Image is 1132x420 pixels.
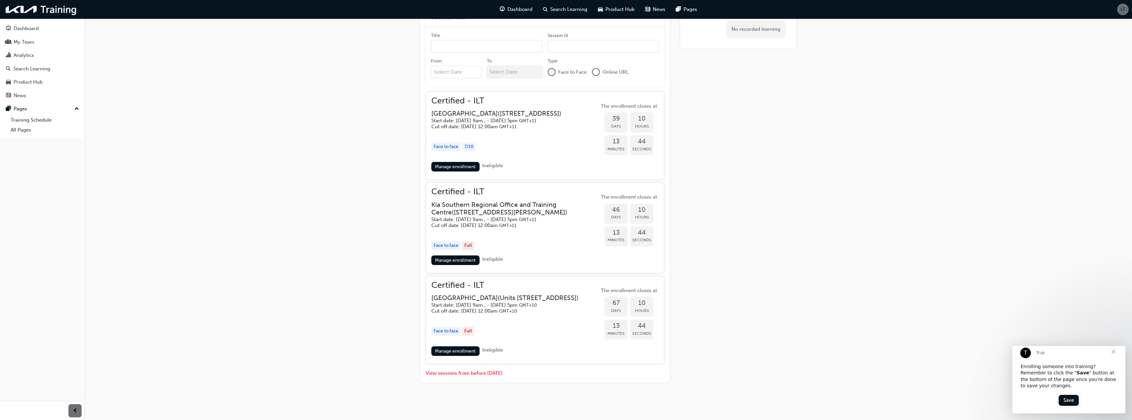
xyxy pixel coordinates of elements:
span: 10 [630,115,653,123]
button: Certified - ILTKia Southern Regional Office and Training Centre([STREET_ADDRESS][PERSON_NAME])Sta... [431,188,659,267]
span: 44 [630,229,653,237]
a: search-iconSearch Learning [538,3,593,16]
div: Pages [14,105,27,113]
span: car-icon [6,79,11,85]
h5: Cut off date: [DATE] 12:00am [431,124,561,130]
div: Face to face [431,241,461,250]
span: Australian Eastern Daylight Time GMT+11 [499,223,517,228]
span: Dashboard [507,6,532,13]
span: news-icon [645,5,650,14]
h3: Kia Southern Regional Office and Training Centre ( [STREET_ADDRESS][PERSON_NAME] ) [431,201,589,216]
span: Search Learning [550,6,587,13]
span: guage-icon [500,5,505,14]
span: Australian Eastern Standard Time GMT+10 [499,308,517,314]
div: From [431,58,442,64]
span: Online URL [603,68,629,76]
span: Minutes [605,236,628,244]
iframe: Intercom live chat message [1012,346,1125,413]
button: LF [1117,4,1129,15]
div: Full [462,327,474,336]
span: The enrollment closes at [599,102,659,110]
h5: Start date: [DATE] 9am , - [DATE] 5pm [431,302,578,308]
div: No recorded learning [726,20,785,38]
h3: [GEOGRAPHIC_DATA] ( Units [STREET_ADDRESS] ) [431,294,578,302]
div: Enrolling someone into training? Remember to click the " " button at the bottom of the page once ... [8,18,105,43]
span: 67 [605,299,628,307]
div: My Team [14,38,34,46]
span: Seconds [630,145,653,153]
span: 13 [605,138,628,145]
span: Certified - ILT [431,282,589,289]
input: Session Id [548,40,659,53]
div: Analytics [14,52,34,59]
span: Hours [630,307,653,315]
span: Pages [683,6,697,13]
div: Product Hub [14,78,43,86]
a: Manage enrollment [431,162,480,172]
span: Certified - ILT [431,97,572,105]
span: 10 [630,299,653,307]
a: guage-iconDashboard [494,3,538,16]
button: Pages [3,103,82,115]
button: Certified - ILT[GEOGRAPHIC_DATA](Units [STREET_ADDRESS])Start date: [DATE] 9am , - [DATE] 5pm GMT... [431,282,659,359]
h5: Cut off date: [DATE] 12:00am [431,308,578,314]
div: Face to face [431,327,461,336]
span: news-icon [6,93,11,99]
input: From [431,66,482,78]
span: Minutes [605,145,628,153]
span: 44 [630,322,653,330]
span: 13 [605,322,628,330]
span: up-icon [74,105,79,113]
span: Product Hub [605,6,635,13]
span: search-icon [6,66,11,72]
span: The enrollment closes at [599,287,659,294]
a: News [3,90,82,102]
span: people-icon [6,39,11,45]
a: Dashboard [3,22,82,35]
span: Seconds [630,236,653,244]
div: Session Id [548,32,568,39]
span: prev-icon [73,407,78,415]
span: 10 [630,206,653,214]
a: All Pages [8,125,82,135]
a: Manage enrollment [431,255,480,265]
span: Seconds [630,330,653,337]
div: Title [431,32,440,39]
h5: Start date: [DATE] 9am , - [DATE] 5pm [431,216,589,223]
span: 13 [605,229,628,237]
span: Ineligible [482,256,503,262]
a: Product Hub [3,76,82,88]
div: Search Learning [13,65,50,73]
div: 7 / 10 [462,142,476,151]
span: pages-icon [676,5,681,14]
h5: Start date: [DATE] 9am , - [DATE] 5pm [431,118,561,124]
span: Australian Eastern Standard Time GMT+10 [519,302,537,308]
span: Days [605,307,628,315]
span: Australian Eastern Daylight Time GMT+11 [519,118,536,124]
input: Title [431,40,542,53]
span: Days [605,213,628,221]
span: 44 [630,138,653,145]
span: car-icon [598,5,603,14]
span: Hours [630,123,653,130]
button: View sessions from before [DATE] [426,369,503,377]
div: Dashboard [14,25,39,32]
span: Days [605,123,628,130]
span: 46 [605,206,628,214]
span: The enrollment closes at [599,193,659,201]
span: Australian Eastern Daylight Time GMT+11 [499,124,517,130]
a: news-iconNews [640,3,671,16]
span: Australian Eastern Daylight Time GMT+11 [519,217,536,222]
span: pages-icon [6,106,11,112]
a: My Team [3,36,82,48]
a: Analytics [3,49,82,61]
a: pages-iconPages [671,3,702,16]
img: kia-training [3,3,79,16]
h3: [GEOGRAPHIC_DATA] ( [STREET_ADDRESS] ) [431,110,561,117]
span: LF [1120,6,1126,13]
span: Ineligible [482,163,503,169]
span: Hours [630,213,653,221]
a: Training Schedule [8,115,82,125]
